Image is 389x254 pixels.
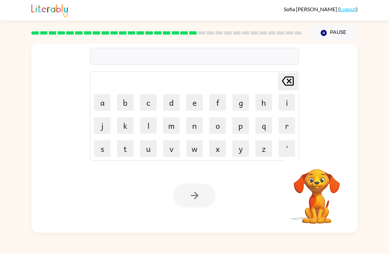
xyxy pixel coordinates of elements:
[163,140,180,157] button: v
[279,94,295,111] button: i
[163,117,180,134] button: m
[140,94,157,111] button: c
[284,6,358,12] div: ( )
[209,117,226,134] button: o
[31,3,68,17] img: Literably
[310,25,358,41] button: Pause
[186,94,203,111] button: e
[117,117,134,134] button: k
[340,6,356,12] a: Logout
[255,117,272,134] button: q
[140,117,157,134] button: l
[163,94,180,111] button: d
[117,140,134,157] button: t
[279,117,295,134] button: r
[279,140,295,157] button: '
[209,140,226,157] button: x
[232,140,249,157] button: y
[94,94,110,111] button: a
[255,94,272,111] button: h
[117,94,134,111] button: b
[284,159,350,225] video: Your browser must support playing .mp4 files to use Literably. Please try using another browser.
[232,94,249,111] button: g
[284,6,338,12] span: Sofia [PERSON_NAME]
[94,140,110,157] button: s
[140,140,157,157] button: u
[255,140,272,157] button: z
[186,140,203,157] button: w
[94,117,110,134] button: j
[232,117,249,134] button: p
[186,117,203,134] button: n
[209,94,226,111] button: f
